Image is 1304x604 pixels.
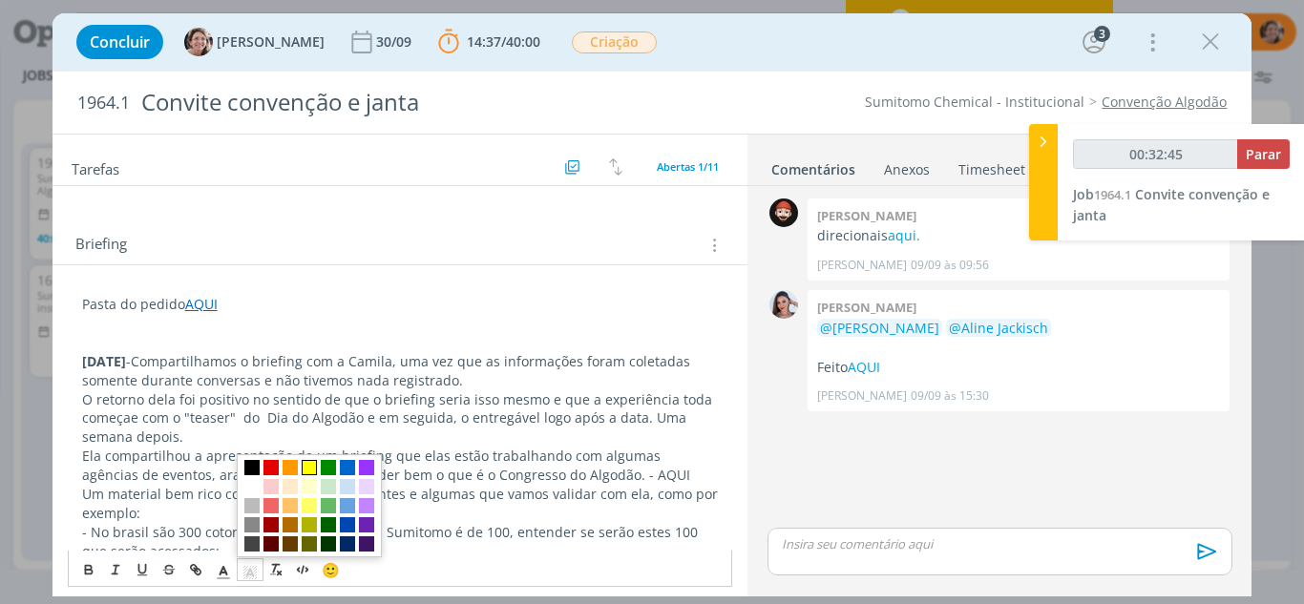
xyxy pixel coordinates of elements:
span: Cor do Texto [210,558,237,581]
div: dialog [53,13,1252,596]
span: Abertas 1/11 [657,159,719,174]
a: aqui. [888,226,920,244]
span: 14:37 [467,32,501,51]
a: Timesheet [957,152,1026,179]
span: Convite convenção e janta [1073,185,1270,224]
button: 🙂 [317,558,344,581]
button: A[PERSON_NAME] [184,28,325,56]
span: 🙂 [322,560,340,579]
span: Briefing [75,233,127,258]
a: Job1964.1Convite convenção e janta [1073,185,1270,224]
a: AQUI [848,358,880,376]
a: Convenção Algodão [1102,93,1227,111]
span: Concluir [90,34,150,50]
a: Comentários [770,152,856,179]
span: 09/09 às 09:56 [911,257,989,274]
button: 14:37/40:00 [433,27,545,57]
span: Criação [572,31,657,53]
p: Um material bem rico com informações relevantes e algumas que vamos validar com ela, como por exe... [82,485,719,523]
p: [PERSON_NAME] [817,387,907,405]
button: Criação [571,31,658,54]
div: Convite convenção e janta [134,79,740,126]
span: @[PERSON_NAME] [820,319,939,337]
span: 1964.1 [1094,186,1131,203]
p: Ela compartilhou a apresentação de um briefing que elas estão trabalhando com algumas agências de... [82,447,719,485]
span: 40:00 [506,32,540,51]
div: Anexos [884,160,930,179]
p: Pasta do pedido [82,295,719,314]
p: -Compartilhamos o briefing com a Camila, uma vez que as informações foram coletadas somente duran... [82,352,719,390]
span: 1964.1 [77,93,130,114]
button: 3 [1079,27,1109,57]
img: N [769,290,798,319]
span: 09/09 às 15:30 [911,387,989,405]
p: direcionais [817,226,1220,245]
span: [PERSON_NAME] [217,35,325,49]
p: O retorno dela foi positivo no sentido de que o briefing seria isso mesmo e que a experiência tod... [82,390,719,448]
span: Tarefas [72,156,119,178]
span: / [501,32,506,51]
span: Cor de Fundo [237,558,263,581]
b: [PERSON_NAME] [817,207,916,224]
b: [PERSON_NAME] [817,299,916,316]
strong: [DATE] [82,352,126,370]
button: Parar [1237,139,1290,169]
button: Concluir [76,25,163,59]
div: 3 [1094,26,1110,42]
img: arrow-down-up.svg [609,158,622,176]
p: - No brasil são 300 cotonicultores, o mailing da Sumitomo é de 100, entender se serão estes 100 q... [82,523,719,561]
a: Sumitomo Chemical - Institucional [865,93,1084,111]
img: A [184,28,213,56]
span: Parar [1246,145,1281,163]
span: @Aline Jackisch [949,319,1048,337]
img: W [769,198,798,227]
p: [PERSON_NAME] [817,257,907,274]
a: AQUI [185,295,218,313]
p: Feito [817,358,1220,377]
div: 30/09 [376,35,415,49]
